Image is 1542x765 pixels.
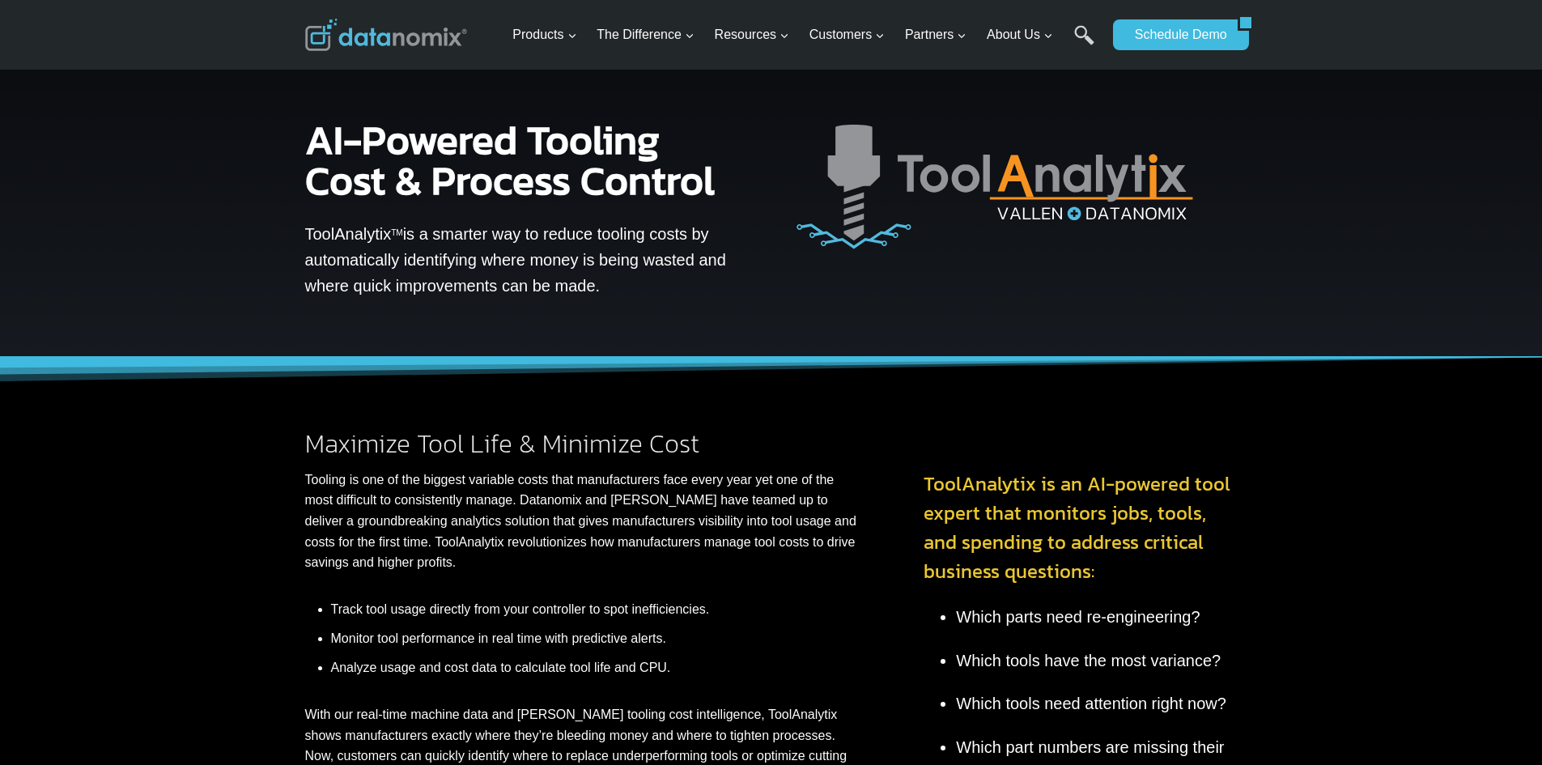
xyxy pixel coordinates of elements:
h3: ToolAnalytix is an AI-powered tool expert that monitors jobs, tools, and spending to address crit... [924,470,1237,586]
img: ToolAnalytix is an AI-powered tool expert that monitors jobs, tools, and spending to address crit... [784,96,1238,302]
li: Track tool usage directly from your controller to spot inefficiencies. [331,599,860,620]
span: Customers [809,24,885,45]
sup: TM [391,228,402,237]
p: ToolAnalytix is a smarter way to reduce tooling costs by automatically identifying where money is... [305,221,734,299]
li: Which tools need attention right now? [956,682,1237,725]
li: Which tools have the most variance? [956,639,1237,682]
span: Products [512,24,576,45]
span: About Us [987,24,1053,45]
nav: Primary Navigation [506,9,1105,62]
li: Which parts need re-engineering? [956,596,1237,639]
a: Search [1074,25,1094,62]
span: Resources [715,24,789,45]
span: The Difference [597,24,695,45]
p: Tooling is one of the biggest variable costs that manufacturers face every year yet one of the mo... [305,470,860,573]
li: Analyze usage and cost data to calculate tool life and CPU. [331,657,860,678]
h2: Maximize Tool Life & Minimize Cost [305,431,860,457]
strong: AI-Powered Tooling Cost & Process Control [305,109,715,210]
a: Schedule Demo [1113,19,1238,50]
li: Monitor tool performance in real time with predictive alerts. [331,619,860,657]
span: Partners [905,24,966,45]
img: Datanomix [305,19,467,51]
